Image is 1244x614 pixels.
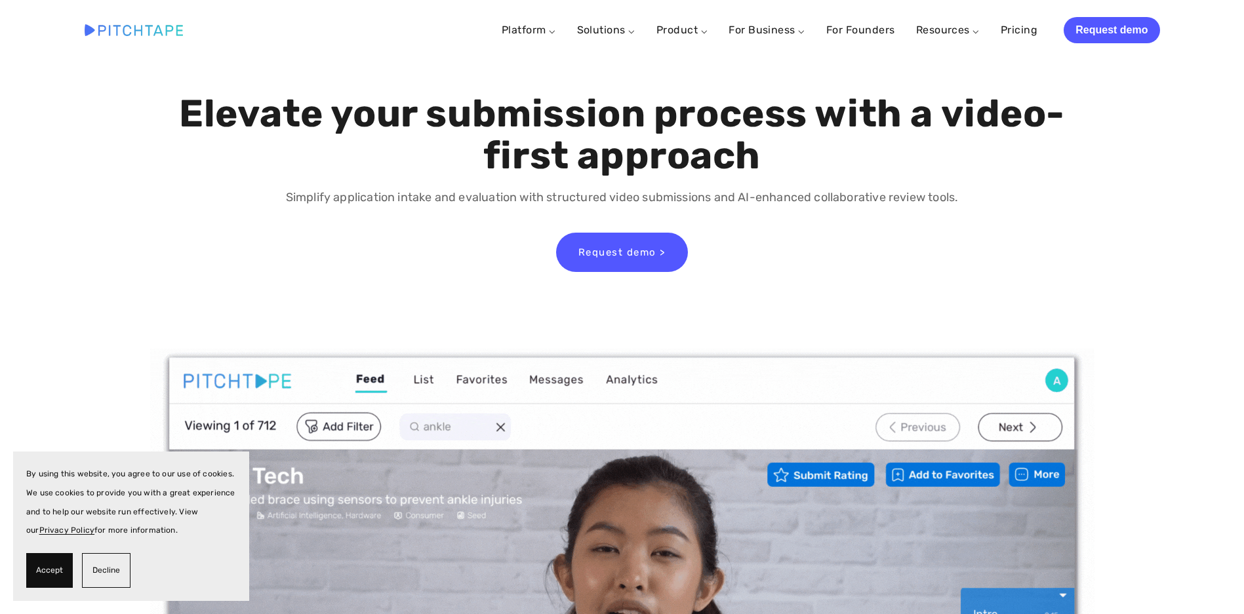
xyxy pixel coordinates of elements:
[1064,17,1159,43] a: Request demo
[26,465,236,540] p: By using this website, you agree to our use of cookies. We use cookies to provide you with a grea...
[92,561,120,580] span: Decline
[85,24,183,35] img: Pitchtape | Video Submission Management Software
[1001,18,1037,42] a: Pricing
[13,451,249,601] section: Cookie banner
[39,526,95,535] a: Privacy Policy
[82,553,130,588] button: Decline
[556,233,688,272] a: Request demo >
[656,24,708,36] a: Product ⌵
[176,93,1068,177] h1: Elevate your submission process with a video-first approach
[916,24,980,36] a: Resources ⌵
[36,561,63,580] span: Accept
[26,553,73,588] button: Accept
[502,24,556,36] a: Platform ⌵
[577,24,635,36] a: Solutions ⌵
[176,188,1068,207] p: Simplify application intake and evaluation with structured video submissions and AI-enhanced coll...
[826,18,895,42] a: For Founders
[729,24,805,36] a: For Business ⌵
